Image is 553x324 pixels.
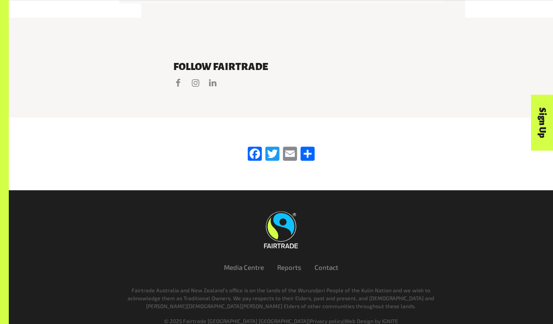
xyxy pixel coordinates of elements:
[281,147,299,162] a: Email
[246,147,264,162] a: Facebook
[190,78,200,88] a: Visit us on Instagram
[173,78,183,88] a: Visit us on facebook
[224,263,264,271] a: Media Centre
[277,263,301,271] a: Reports
[173,62,389,73] h6: Follow Fairtrade
[344,318,398,324] a: Web Design by IGNITE
[164,318,308,324] span: © 2025 Fairtrade [GEOGRAPHIC_DATA] [GEOGRAPHIC_DATA]
[310,318,343,324] a: Privacy policy
[315,263,338,271] a: Contact
[299,147,316,162] a: Share
[208,78,218,88] a: Visit us on linkedIn
[264,211,298,248] img: Fairtrade Australia New Zealand logo
[264,147,281,162] a: Twitter
[122,286,440,310] p: Fairtrade Australia and New Zealand’s office is on the lands of the Wurundjeri People of the Kuli...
